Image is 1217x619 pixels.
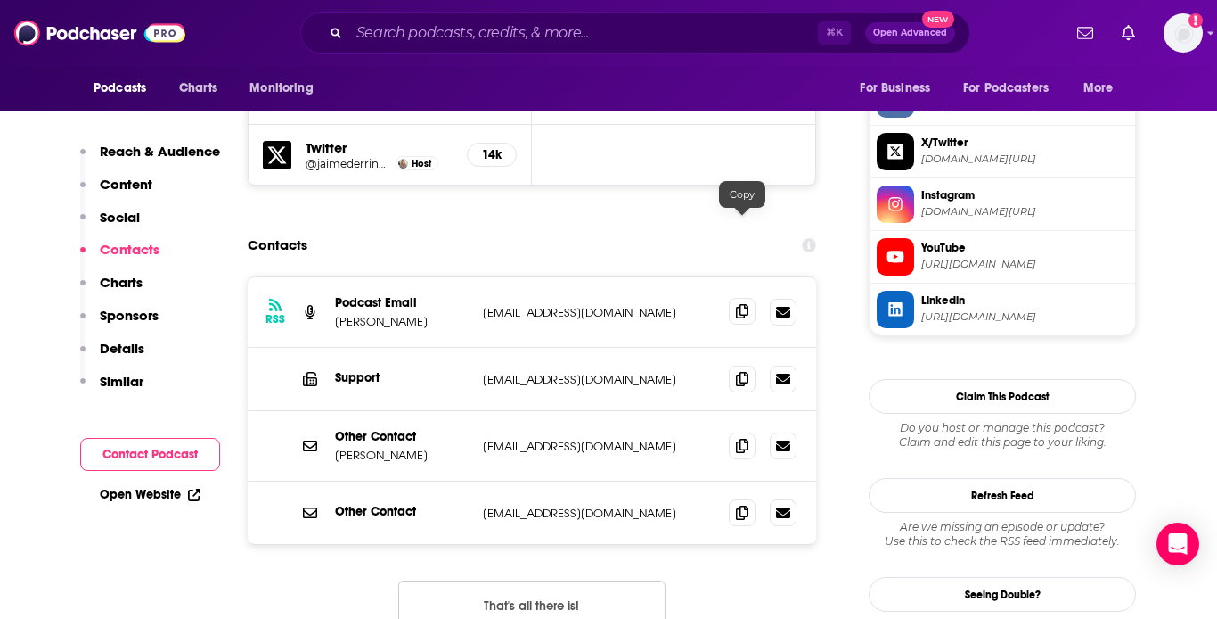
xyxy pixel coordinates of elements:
[80,438,220,471] button: Contact Podcast
[81,71,169,105] button: open menu
[80,143,220,176] button: Reach & Audience
[483,305,715,320] p: [EMAIL_ADDRESS][DOMAIN_NAME]
[877,238,1128,276] a: YouTube[URL][DOMAIN_NAME]
[1164,13,1203,53] span: Logged in as redsetterpr
[100,307,159,324] p: Sponsors
[248,228,307,262] h2: Contacts
[869,478,1136,513] button: Refresh Feed
[483,506,715,521] p: [EMAIL_ADDRESS][DOMAIN_NAME]
[100,274,143,291] p: Charts
[921,240,1128,256] span: YouTube
[1164,13,1203,53] button: Show profile menu
[877,291,1128,328] a: Linkedin[URL][DOMAIN_NAME]
[80,307,159,340] button: Sponsors
[349,19,818,47] input: Search podcasts, credits, & more...
[335,504,469,519] p: Other Contact
[80,176,152,209] button: Content
[1083,76,1114,101] span: More
[1164,13,1203,53] img: User Profile
[719,181,765,208] div: Copy
[335,448,469,463] p: [PERSON_NAME]
[869,577,1136,612] a: Seeing Double?
[963,76,1049,101] span: For Podcasters
[869,520,1136,549] div: Are we missing an episode or update? Use this to check the RSS feed immediately.
[952,71,1074,105] button: open menu
[300,12,970,54] div: Search podcasts, credits, & more...
[100,143,220,160] p: Reach & Audience
[860,76,930,101] span: For Business
[1070,18,1100,48] a: Show notifications dropdown
[869,421,1136,435] span: Do you host or manage this podcast?
[921,293,1128,309] span: Linkedin
[482,147,502,162] h5: 14k
[335,429,469,444] p: Other Contact
[100,340,144,357] p: Details
[921,187,1128,203] span: Instagram
[80,241,159,274] button: Contacts
[1188,13,1203,28] svg: Add a profile image
[80,373,143,406] button: Similar
[483,439,715,454] p: [EMAIL_ADDRESS][DOMAIN_NAME]
[921,310,1128,324] span: https://www.linkedin.com/in/amydevers
[1071,71,1136,105] button: open menu
[847,71,952,105] button: open menu
[179,76,217,101] span: Charts
[921,135,1128,151] span: X/Twitter
[335,370,469,385] p: Support
[100,487,200,502] a: Open Website
[1156,523,1199,565] div: Open Intercom Messenger
[873,29,947,37] span: Open Advanced
[100,373,143,390] p: Similar
[398,159,408,169] img: Jaime Derringer
[335,295,469,310] p: Podcast Email
[483,372,715,387] p: [EMAIL_ADDRESS][DOMAIN_NAME]
[80,340,144,373] button: Details
[877,186,1128,223] a: Instagram[DOMAIN_NAME][URL]
[412,158,431,169] span: Host
[921,205,1128,219] span: instagram.com/cleverpodcast
[14,16,185,50] img: Podchaser - Follow, Share and Rate Podcasts
[922,11,954,28] span: New
[80,274,143,307] button: Charts
[865,22,955,44] button: Open AdvancedNew
[100,176,152,193] p: Content
[249,76,313,101] span: Monitoring
[100,241,159,258] p: Contacts
[306,157,391,170] a: @jaimederringer
[921,153,1128,166] span: twitter.com/CleverPodcast
[869,421,1136,450] div: Claim and edit this page to your liking.
[877,133,1128,170] a: X/Twitter[DOMAIN_NAME][URL]
[100,209,140,226] p: Social
[335,314,469,329] p: [PERSON_NAME]
[306,139,453,156] h5: Twitter
[869,379,1136,414] button: Claim This Podcast
[94,76,146,101] span: Podcasts
[265,312,285,326] h3: RSS
[1115,18,1142,48] a: Show notifications dropdown
[921,258,1128,271] span: https://www.youtube.com/@CleverOfficial
[818,21,851,45] span: ⌘ K
[80,209,140,242] button: Social
[237,71,336,105] button: open menu
[167,71,228,105] a: Charts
